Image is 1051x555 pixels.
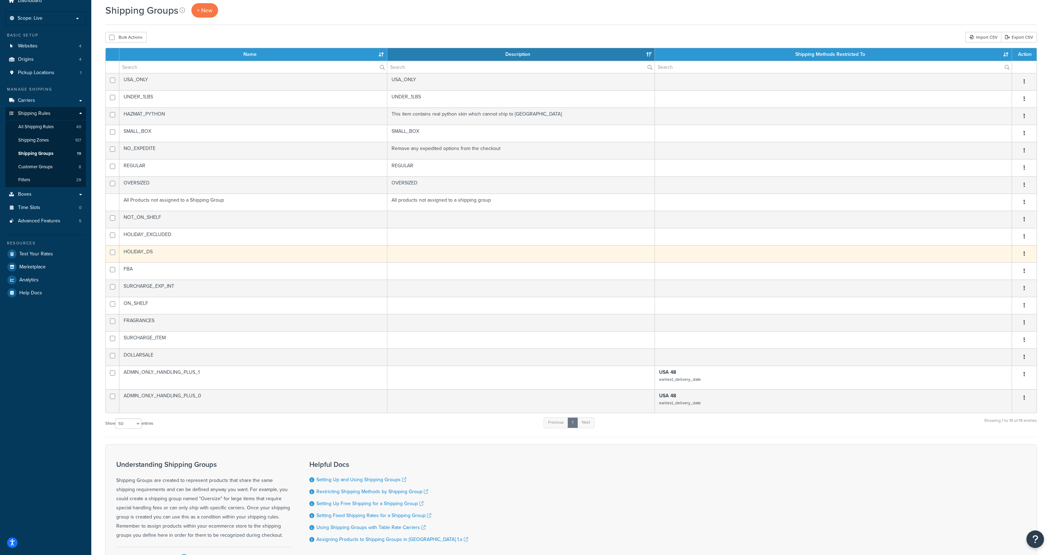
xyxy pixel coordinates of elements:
a: Marketplace [5,261,86,273]
li: Origins [5,53,86,66]
span: Pickup Locations [18,70,54,76]
td: Remove any expedited options from the checkout [387,142,655,159]
span: Shipping Rules [18,111,51,117]
input: Search [387,61,655,73]
td: DOLLARSALE [119,348,387,366]
td: USA_ONLY [387,73,655,90]
td: ADMIN_ONLY_HANDLING_PLUS_1 [119,366,387,389]
td: ADMIN_ONLY_HANDLING_PLUS_0 [119,389,387,413]
td: HOLIDAY_DS [119,245,387,262]
span: Help Docs [19,290,42,296]
a: Customer Groups 8 [5,161,86,174]
div: Manage Shipping [5,86,86,92]
h3: Helpful Docs [309,461,468,468]
td: All products not assigned to a shipping group [387,194,655,211]
li: Time Slots [5,201,86,214]
a: Previous [544,417,568,428]
a: Shipping Rules [5,107,86,120]
td: SURCHARGE_ITEM [119,331,387,348]
li: Filters [5,174,86,187]
span: 40 [76,124,81,130]
span: 29 [76,177,81,183]
th: Shipping Methods Restricted To: activate to sort column ascending [655,48,1012,61]
strong: USA 48 [659,392,676,399]
a: Advanced Features 5 [5,215,86,228]
li: Websites [5,40,86,53]
a: Time Slots 0 [5,201,86,214]
input: Search [655,61,1012,73]
li: Advanced Features [5,215,86,228]
li: Pickup Locations [5,66,86,79]
span: 1 [80,70,81,76]
button: Open Resource Center [1026,530,1044,548]
a: Next [577,417,595,428]
span: Advanced Features [18,218,60,224]
a: Filters 29 [5,174,86,187]
td: REGULAR [119,159,387,176]
td: REGULAR [387,159,655,176]
div: Showing 1 to 19 of 19 entries [984,417,1037,432]
div: Resources [5,240,86,246]
li: Shipping Groups [5,147,86,160]
span: 8 [79,164,81,170]
strong: USA 48 [659,368,676,376]
a: Export CSV [1001,32,1037,43]
small: earliest_delivery_date [659,376,701,383]
span: Marketplace [19,264,46,270]
a: Websites 4 [5,40,86,53]
td: HOLIDAY_EXCLUDED [119,228,387,245]
span: 0 [79,205,81,211]
a: Assigning Products to Shipping Groups in [GEOGRAPHIC_DATA] 1.x [316,536,468,543]
input: Search [119,61,387,73]
span: 4 [79,43,81,49]
li: Carriers [5,94,86,107]
a: Test Your Rates [5,248,86,260]
td: OVERSIZED [119,176,387,194]
span: Websites [18,43,38,49]
td: All Products not assigned to a Shipping Group [119,194,387,211]
span: Boxes [18,191,32,197]
a: Help Docs [5,287,86,299]
td: This item contains real python skin which cannot ship to [GEOGRAPHIC_DATA] [387,107,655,125]
div: Basic Setup [5,32,86,38]
a: Shipping Zones 107 [5,134,86,147]
div: Shipping Groups are created to represent products that share the same shipping requirements and c... [116,461,292,540]
td: HAZMAT_PYTHON [119,107,387,125]
td: FBA [119,262,387,280]
select: Showentries [115,418,142,429]
td: FRAGRANCES [119,314,387,331]
span: Time Slots [18,205,40,211]
td: SURCHARGE_EXP_INT [119,280,387,297]
a: Shipping Groups 19 [5,147,86,160]
span: Scope: Live [18,15,42,21]
label: Show entries [105,418,153,429]
span: Shipping Groups [18,151,53,157]
span: Origins [18,57,34,63]
span: 4 [79,57,81,63]
td: NOT_ON_SHELF [119,211,387,228]
th: Name: activate to sort column ascending [119,48,387,61]
span: Carriers [18,98,35,104]
a: Pickup Locations 1 [5,66,86,79]
a: + New [191,3,218,18]
span: All Shipping Rules [18,124,54,130]
a: Restricting Shipping Methods by Shipping Group [316,488,428,495]
a: 1 [567,417,578,428]
a: Analytics [5,274,86,286]
span: 5 [79,218,81,224]
td: USA_ONLY [119,73,387,90]
small: earliest_delivery_date [659,400,701,406]
h1: Shipping Groups [105,4,178,17]
td: OVERSIZED [387,176,655,194]
li: Shipping Rules [5,107,86,187]
td: SMALL_BOX [119,125,387,142]
button: Bulk Actions [105,32,146,43]
span: Filters [18,177,30,183]
a: Setting Up and Using Shipping Groups [316,476,406,483]
td: UNDER_1LBS [387,90,655,107]
th: Description: activate to sort column ascending [387,48,655,61]
li: Customer Groups [5,161,86,174]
